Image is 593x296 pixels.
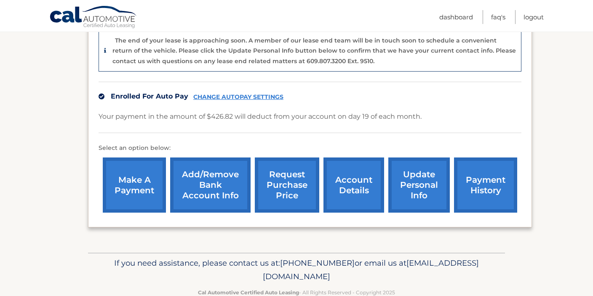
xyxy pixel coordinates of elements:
[524,10,544,24] a: Logout
[93,256,500,283] p: If you need assistance, please contact us at: or email us at
[193,93,283,101] a: CHANGE AUTOPAY SETTINGS
[103,157,166,213] a: make a payment
[112,37,516,65] p: The end of your lease is approaching soon. A member of our lease end team will be in touch soon t...
[454,157,517,213] a: payment history
[49,5,138,30] a: Cal Automotive
[439,10,473,24] a: Dashboard
[323,157,384,213] a: account details
[280,258,355,268] span: [PHONE_NUMBER]
[491,10,505,24] a: FAQ's
[99,93,104,99] img: check.svg
[99,143,521,153] p: Select an option below:
[111,92,188,100] span: Enrolled For Auto Pay
[198,289,299,296] strong: Cal Automotive Certified Auto Leasing
[263,258,479,281] span: [EMAIL_ADDRESS][DOMAIN_NAME]
[99,111,422,123] p: Your payment in the amount of $426.82 will deduct from your account on day 19 of each month.
[388,157,450,213] a: update personal info
[255,157,319,213] a: request purchase price
[170,157,251,213] a: Add/Remove bank account info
